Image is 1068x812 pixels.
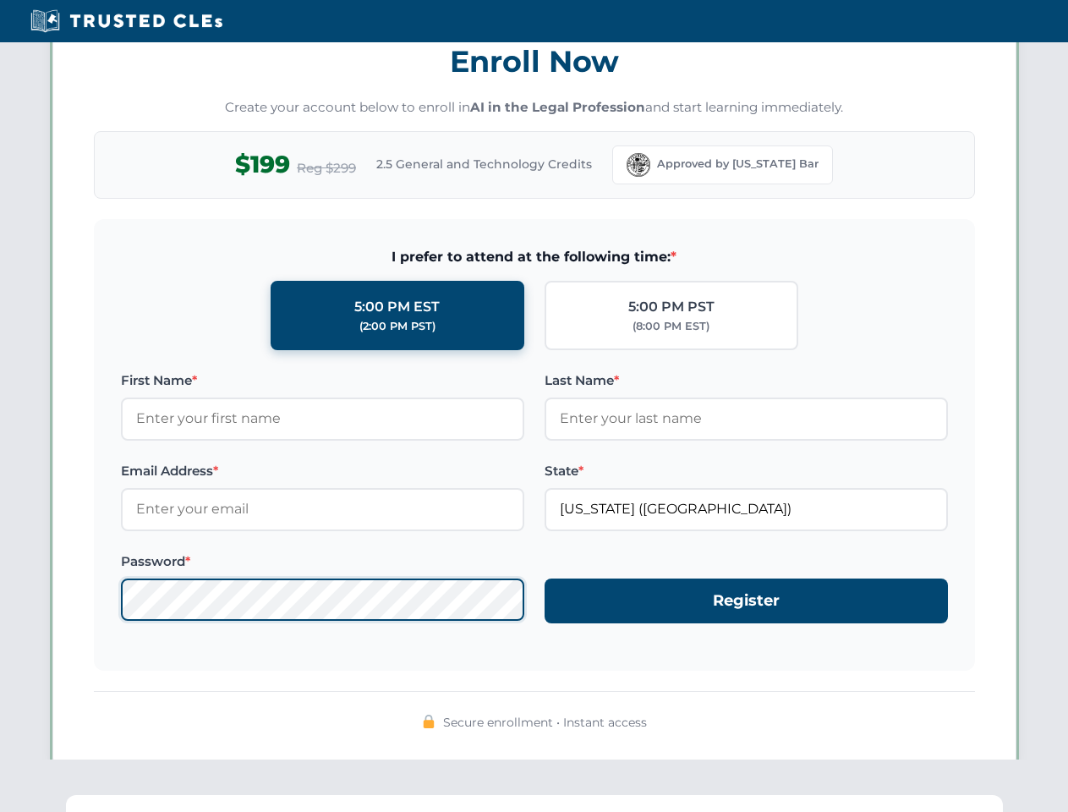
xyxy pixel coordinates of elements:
[628,296,715,318] div: 5:00 PM PST
[657,156,819,173] span: Approved by [US_STATE] Bar
[25,8,227,34] img: Trusted CLEs
[121,551,524,572] label: Password
[354,296,440,318] div: 5:00 PM EST
[633,318,709,335] div: (8:00 PM EST)
[121,488,524,530] input: Enter your email
[470,99,645,115] strong: AI in the Legal Profession
[297,158,356,178] span: Reg $299
[627,153,650,177] img: Florida Bar
[545,461,948,481] label: State
[121,246,948,268] span: I prefer to attend at the following time:
[545,488,948,530] input: Florida (FL)
[545,370,948,391] label: Last Name
[443,713,647,732] span: Secure enrollment • Instant access
[94,98,975,118] p: Create your account below to enroll in and start learning immediately.
[235,145,290,184] span: $199
[545,579,948,623] button: Register
[121,398,524,440] input: Enter your first name
[545,398,948,440] input: Enter your last name
[359,318,435,335] div: (2:00 PM PST)
[376,155,592,173] span: 2.5 General and Technology Credits
[422,715,435,728] img: 🔒
[121,461,524,481] label: Email Address
[94,35,975,88] h3: Enroll Now
[121,370,524,391] label: First Name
